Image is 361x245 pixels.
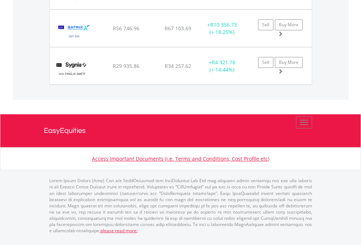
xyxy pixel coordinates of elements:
span: R29 935.86 [113,62,139,69]
p: Lorem Ipsum Dolors (Ame) Con a/e SeddOeiusmod tem InciDiduntut Lab Etd mag aliquaen admin veniamq... [49,177,312,234]
a: Buy More [275,57,303,68]
span: R67 103.69 [165,25,191,32]
div: + (+ 18.25%) [199,21,245,36]
a: please read more: [100,227,138,234]
a: Access Important Documents (i.e. Terms and Conditions, Cost Profile etc) [92,155,269,162]
a: Sell [258,57,273,68]
img: EQU.ZA.SYFANG.png [53,57,90,83]
a: Buy More [275,19,303,30]
img: EQU.ZA.STX500.png [53,19,95,45]
span: R56 746.96 [113,25,139,32]
span: R4 321.76 [212,59,235,66]
span: R34 257.62 [165,62,191,69]
a: EasyEquities [44,114,318,147]
div: + (+ 14.44%) [199,59,245,73]
span: R10 356.73 [210,21,237,28]
a: Sell [258,19,273,30]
